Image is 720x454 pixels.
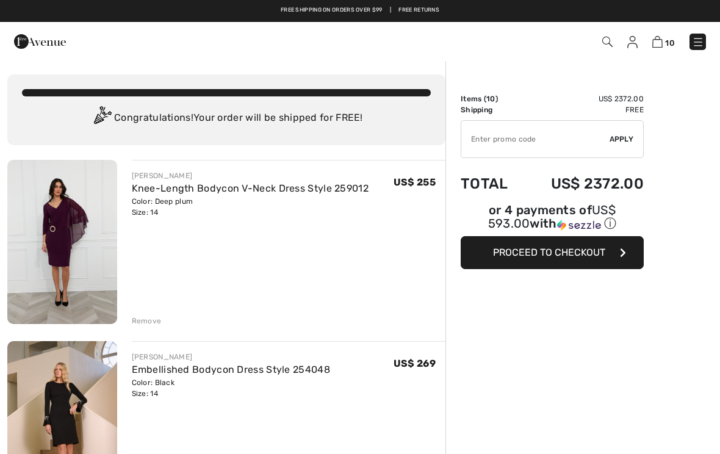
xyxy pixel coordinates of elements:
[461,204,644,236] div: or 4 payments ofUS$ 593.00withSezzle Click to learn more about Sezzle
[90,106,114,131] img: Congratulation2.svg
[488,203,616,231] span: US$ 593.00
[461,236,644,269] button: Proceed to Checkout
[461,93,522,104] td: Items ( )
[390,6,391,15] span: |
[627,36,638,48] img: My Info
[14,35,66,46] a: 1ère Avenue
[652,34,675,49] a: 10
[461,121,610,157] input: Promo code
[132,182,369,194] a: Knee-Length Bodycon V-Neck Dress Style 259012
[132,364,330,375] a: Embellished Bodycon Dress Style 254048
[486,95,495,103] span: 10
[461,204,644,232] div: or 4 payments of with
[132,377,330,399] div: Color: Black Size: 14
[394,358,436,369] span: US$ 269
[610,134,634,145] span: Apply
[493,247,605,258] span: Proceed to Checkout
[394,176,436,188] span: US$ 255
[522,93,644,104] td: US$ 2372.00
[7,160,117,324] img: Knee-Length Bodycon V-Neck Dress Style 259012
[522,104,644,115] td: Free
[461,163,522,204] td: Total
[461,104,522,115] td: Shipping
[665,38,675,48] span: 10
[132,170,369,181] div: [PERSON_NAME]
[14,29,66,54] img: 1ère Avenue
[132,351,330,362] div: [PERSON_NAME]
[692,36,704,48] img: Menu
[652,36,663,48] img: Shopping Bag
[557,220,601,231] img: Sezzle
[22,106,431,131] div: Congratulations! Your order will be shipped for FREE!
[602,37,613,47] img: Search
[398,6,439,15] a: Free Returns
[522,163,644,204] td: US$ 2372.00
[132,196,369,218] div: Color: Deep plum Size: 14
[132,315,162,326] div: Remove
[281,6,383,15] a: Free shipping on orders over $99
